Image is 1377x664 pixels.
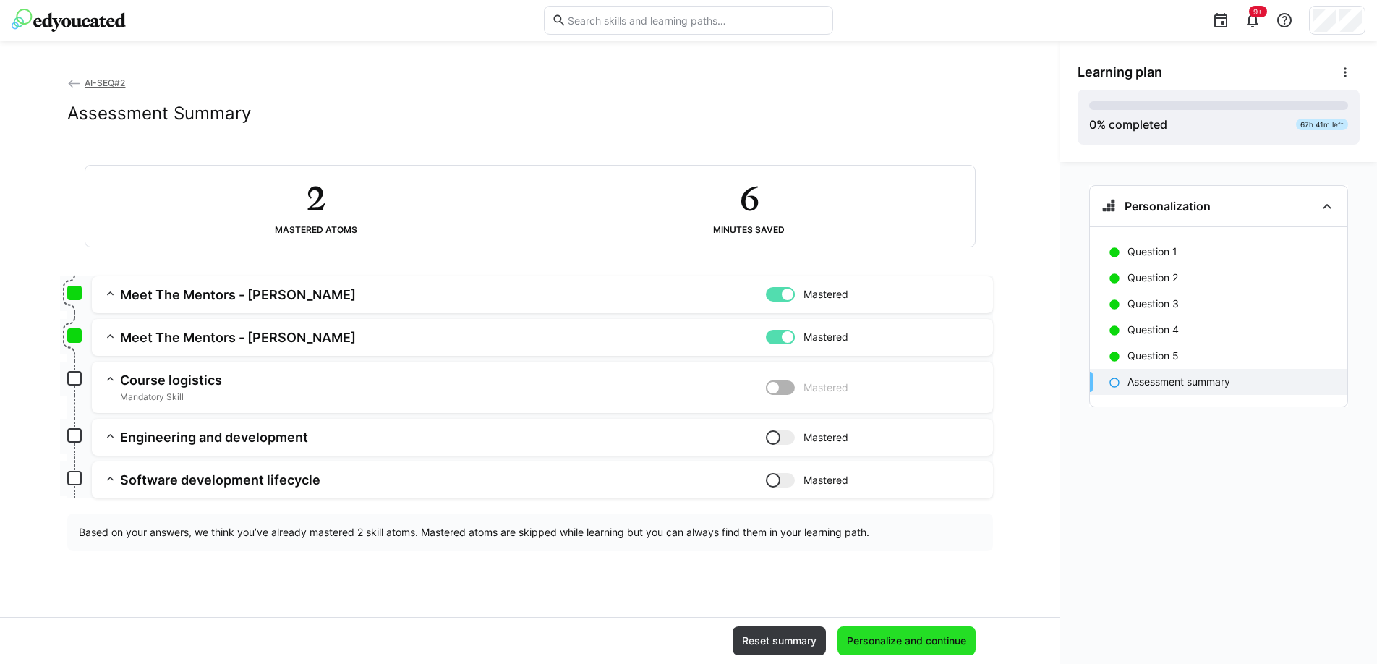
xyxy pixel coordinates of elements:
div: 67h 41m left [1296,119,1348,130]
p: Question 4 [1127,323,1179,337]
button: Personalize and continue [837,626,976,655]
span: AI-SEQ#2 [85,77,125,88]
span: Mastered [803,330,848,344]
p: Question 1 [1127,244,1177,259]
p: Assessment summary [1127,375,1230,389]
p: Question 2 [1127,271,1178,285]
span: 9+ [1253,7,1263,16]
button: Reset summary [733,626,826,655]
h2: 2 [307,177,325,219]
a: AI-SEQ#2 [67,77,126,88]
span: Mastered [803,430,848,445]
span: 0 [1089,117,1096,132]
span: Personalize and continue [845,634,968,648]
span: Mastered [803,287,848,302]
p: Question 5 [1127,349,1179,363]
div: Based on your answers, we think you’ve already mastered 2 skill atoms. Mastered atoms are skipped... [67,514,993,551]
span: Learning plan [1078,64,1162,80]
h3: Meet The Mentors - [PERSON_NAME] [120,286,766,303]
h2: Assessment Summary [67,103,251,124]
h3: Course logistics [120,372,766,388]
div: Mastered atoms [275,225,357,235]
span: Mastered [803,473,848,488]
input: Search skills and learning paths… [566,14,825,27]
h3: Engineering and development [120,429,766,446]
div: Minutes saved [713,225,785,235]
span: Reset summary [740,634,819,648]
span: Mandatory Skill [120,391,766,403]
h3: Personalization [1125,199,1211,213]
div: % completed [1089,116,1167,133]
h3: Software development lifecycle [120,472,766,488]
span: Mastered [803,380,848,395]
p: Question 3 [1127,297,1179,311]
h2: 6 [740,177,759,219]
h3: Meet The Mentors - [PERSON_NAME] [120,329,766,346]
